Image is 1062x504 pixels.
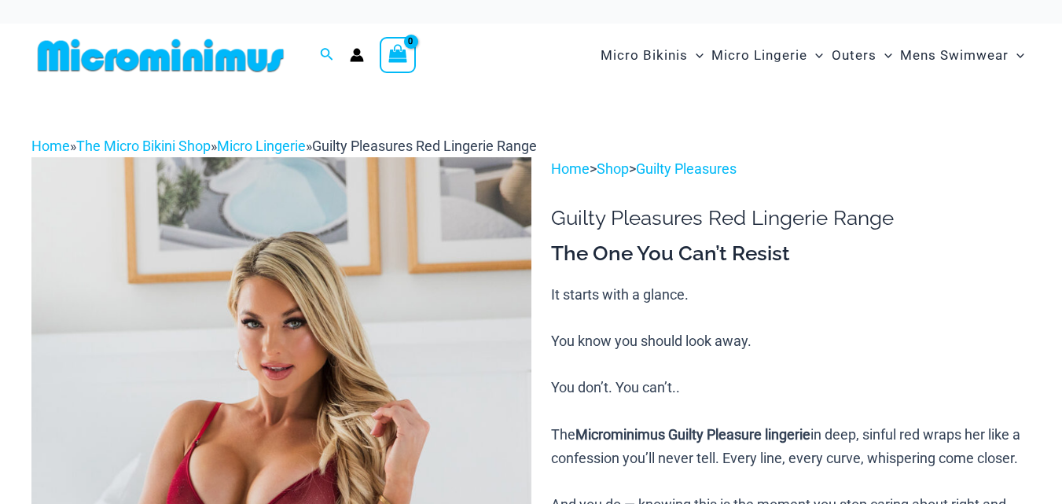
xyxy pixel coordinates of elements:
[1009,35,1024,75] span: Menu Toggle
[688,35,704,75] span: Menu Toggle
[31,38,290,73] img: MM SHOP LOGO FLAT
[551,206,1031,230] h1: Guilty Pleasures Red Lingerie Range
[320,46,334,65] a: Search icon link
[217,138,306,154] a: Micro Lingerie
[601,35,688,75] span: Micro Bikinis
[380,37,416,73] a: View Shopping Cart, empty
[350,48,364,62] a: Account icon link
[636,160,737,177] a: Guilty Pleasures
[312,138,537,154] span: Guilty Pleasures Red Lingerie Range
[31,138,70,154] a: Home
[575,426,810,443] b: Microminimus Guilty Pleasure lingerie
[551,157,1031,181] p: > >
[832,35,876,75] span: Outers
[900,35,1009,75] span: Mens Swimwear
[807,35,823,75] span: Menu Toggle
[597,160,629,177] a: Shop
[551,160,590,177] a: Home
[707,31,827,79] a: Micro LingerieMenu ToggleMenu Toggle
[594,29,1031,82] nav: Site Navigation
[597,31,707,79] a: Micro BikinisMenu ToggleMenu Toggle
[876,35,892,75] span: Menu Toggle
[896,31,1028,79] a: Mens SwimwearMenu ToggleMenu Toggle
[551,241,1031,267] h3: The One You Can’t Resist
[828,31,896,79] a: OutersMenu ToggleMenu Toggle
[31,138,537,154] span: » » »
[711,35,807,75] span: Micro Lingerie
[76,138,211,154] a: The Micro Bikini Shop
